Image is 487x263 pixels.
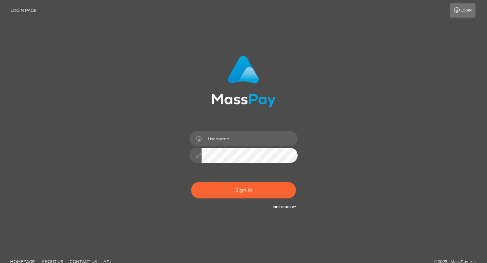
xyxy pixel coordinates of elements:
[202,131,298,146] input: Username...
[450,3,476,18] a: Login
[273,205,296,209] a: Need Help?
[211,56,276,107] img: MassPay Login
[191,182,296,198] button: Sign in
[10,3,37,18] a: Login Page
